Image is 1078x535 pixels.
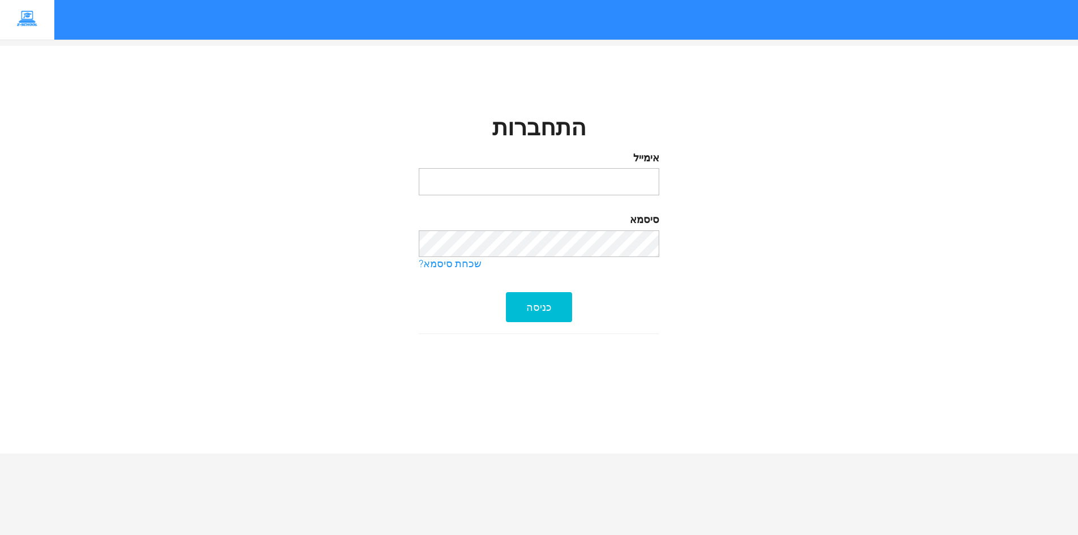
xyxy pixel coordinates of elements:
a: שכחת סיסמא? [419,257,659,272]
h3: התחברות [419,116,659,142]
div: כניסה [506,292,572,322]
label: סיסמא [419,213,659,228]
label: אימייל [419,151,659,166]
img: Z-School logo [8,8,46,30]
